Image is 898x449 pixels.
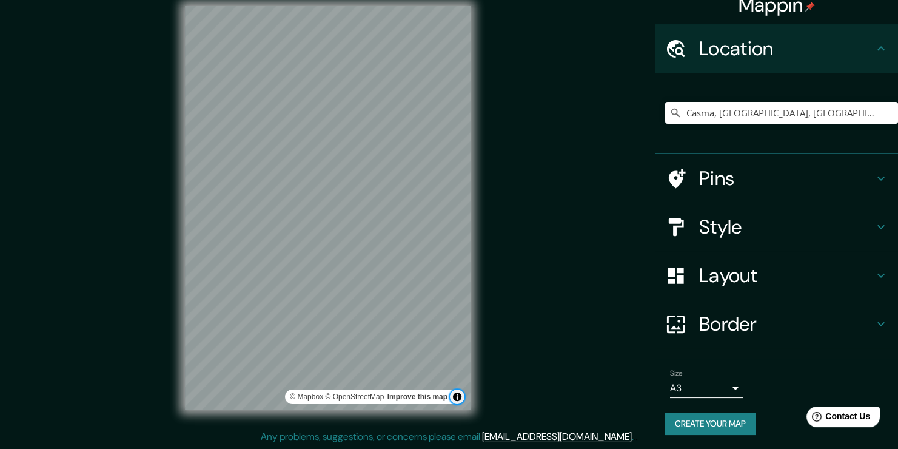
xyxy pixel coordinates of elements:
div: Pins [655,154,898,203]
a: OpenStreetMap [325,393,384,401]
a: Mapbox [290,393,323,401]
div: Layout [655,251,898,300]
label: Size [670,368,683,379]
iframe: Help widget launcher [790,402,885,436]
div: . [635,430,638,444]
canvas: Map [185,6,471,410]
h4: Pins [699,166,874,191]
div: Style [655,203,898,251]
h4: Style [699,215,874,239]
h4: Border [699,312,874,336]
a: [EMAIL_ADDRESS][DOMAIN_NAME] [482,430,632,443]
div: Location [655,24,898,73]
h4: Location [699,36,874,61]
div: . [634,430,635,444]
h4: Layout [699,263,874,288]
button: Toggle attribution [450,390,464,404]
img: pin-icon.png [805,2,815,12]
div: Border [655,300,898,348]
a: Map feedback [387,393,447,401]
div: A3 [670,379,743,398]
p: Any problems, suggestions, or concerns please email . [261,430,634,444]
button: Create your map [665,413,756,435]
input: Pick your city or area [665,102,898,124]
